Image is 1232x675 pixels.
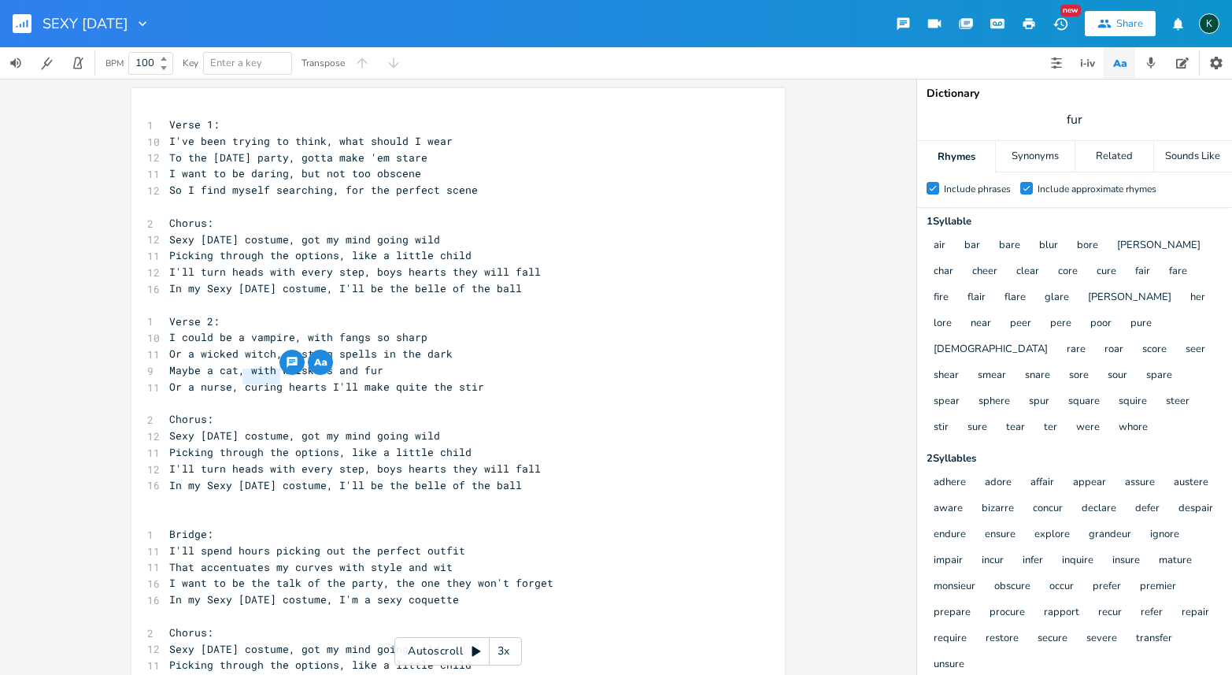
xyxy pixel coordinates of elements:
[1119,395,1147,409] button: squire
[986,632,1019,646] button: restore
[1130,317,1152,331] button: pure
[1086,632,1117,646] button: severe
[934,503,963,516] button: aware
[1029,395,1049,409] button: spur
[43,17,128,31] span: SEXY [DATE]
[934,369,959,383] button: shear
[934,421,949,435] button: stir
[994,580,1030,594] button: obscure
[1082,503,1116,516] button: declare
[169,330,427,344] span: I could be a vampire, with fangs so sharp
[169,625,213,640] span: Chorus:
[1182,606,1209,620] button: repair
[964,239,980,253] button: bar
[169,150,427,165] span: To the [DATE] party, gotta make 'em stare
[934,580,975,594] button: monsieur
[169,642,440,656] span: Sexy [DATE] costume, got my mind going wild
[1038,184,1156,194] div: Include approximate rhymes
[1199,6,1219,42] button: K
[972,265,997,279] button: cheer
[934,632,967,646] button: require
[169,232,440,247] span: Sexy [DATE] costume, got my mind going wild
[1038,632,1067,646] button: secure
[934,291,949,305] button: fire
[1154,141,1232,172] div: Sounds Like
[169,216,213,230] span: Chorus:
[1033,503,1063,516] button: concur
[1186,343,1205,357] button: seer
[1045,9,1076,38] button: New
[934,477,966,490] button: adhere
[302,58,345,68] div: Transpose
[169,380,484,394] span: Or a nurse, curing hearts I'll make quite the stir
[169,560,453,574] span: That accentuates my curves with style and wit
[1174,477,1208,490] button: austere
[169,248,472,262] span: Picking through the options, like a little child
[169,265,541,279] span: I'll turn heads with every step, boys hearts they will fall
[990,606,1025,620] button: procure
[934,554,963,568] button: impair
[1097,265,1116,279] button: cure
[1142,343,1167,357] button: score
[169,183,478,197] span: So I find myself searching, for the perfect scene
[934,529,966,542] button: endure
[934,606,971,620] button: prepare
[1025,369,1050,383] button: snare
[169,314,220,328] span: Verse 2:
[490,637,518,666] div: 3x
[1039,239,1058,253] button: blur
[927,454,1223,464] div: 2 Syllable s
[1136,632,1172,646] button: transfer
[169,117,220,132] span: Verse 1:
[1125,477,1155,490] button: assure
[1090,317,1112,331] button: poor
[1068,395,1100,409] button: square
[169,363,383,377] span: Maybe a cat, with whiskers and fur
[982,554,1004,568] button: incur
[934,239,945,253] button: air
[1159,554,1192,568] button: mature
[169,428,440,443] span: Sexy [DATE] costume, got my mind going wild
[169,527,213,541] span: Bridge:
[934,658,964,672] button: unsure
[1135,503,1160,516] button: defer
[1104,343,1123,357] button: roar
[183,58,198,68] div: Key
[1067,343,1086,357] button: rare
[1093,580,1121,594] button: prefer
[1034,529,1070,542] button: explore
[999,239,1020,253] button: bare
[996,141,1074,172] div: Synonyms
[169,462,541,476] span: I'll turn heads with every step, boys hearts they will fall
[1044,606,1079,620] button: rapport
[1076,421,1100,435] button: were
[1044,421,1057,435] button: ter
[1140,580,1176,594] button: premier
[169,576,553,590] span: I want to be the talk of the party, the one they won't forget
[169,412,213,426] span: Chorus:
[979,395,1010,409] button: sphere
[934,395,960,409] button: spear
[982,503,1014,516] button: bizarre
[1077,239,1098,253] button: bore
[1062,554,1093,568] button: inquire
[169,592,459,606] span: In my Sexy [DATE] costume, I'm a sexy coquette
[1117,239,1201,253] button: [PERSON_NAME]
[967,291,986,305] button: flair
[1190,291,1205,305] button: her
[1023,554,1043,568] button: infer
[1030,477,1054,490] button: affair
[1169,265,1187,279] button: fare
[1050,317,1071,331] button: pere
[1135,265,1150,279] button: fair
[1119,421,1148,435] button: whore
[169,478,522,492] span: In my Sexy [DATE] costume, I'll be the belle of the ball
[1098,606,1122,620] button: recur
[1067,111,1082,129] span: fur
[1060,5,1081,17] div: New
[394,637,522,666] div: Autoscroll
[985,529,1016,542] button: ensure
[1075,141,1153,172] div: Related
[105,59,124,68] div: BPM
[1108,369,1127,383] button: sour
